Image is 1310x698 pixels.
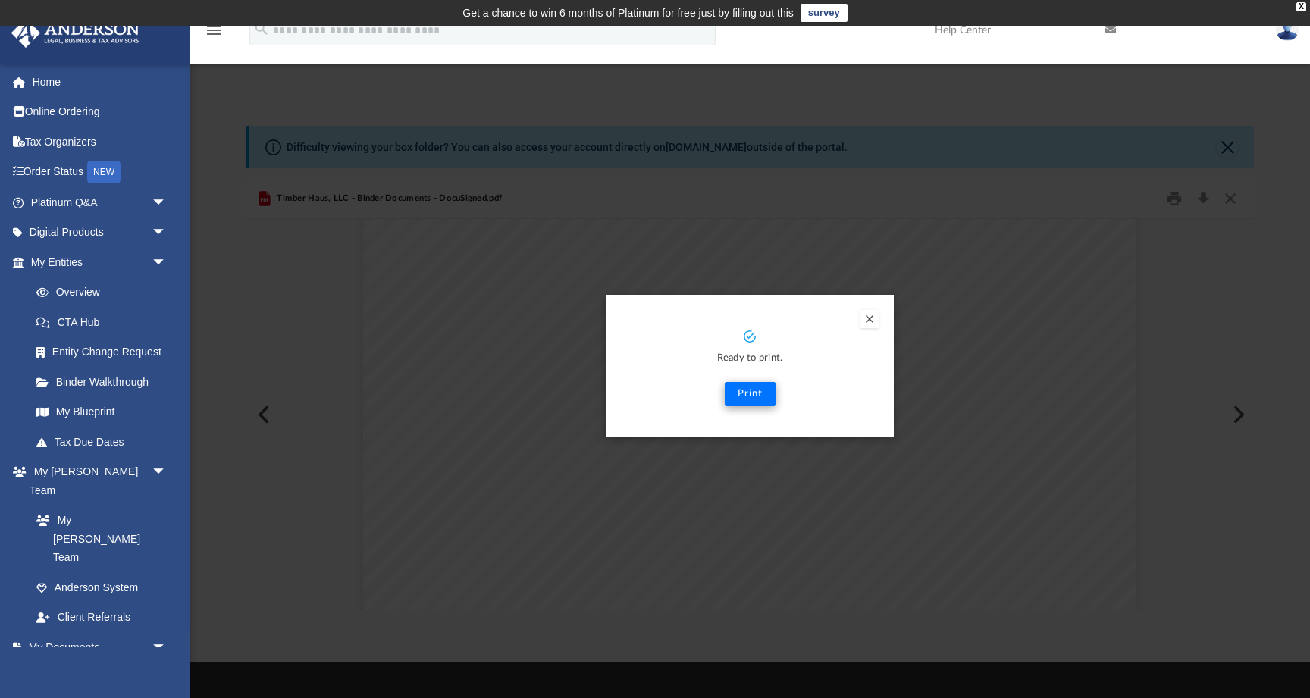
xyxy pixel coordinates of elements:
a: survey [801,4,848,22]
i: search [253,20,270,37]
a: Overview [21,277,190,308]
a: My Documentsarrow_drop_down [11,632,182,662]
a: Tax Organizers [11,127,190,157]
span: arrow_drop_down [152,632,182,663]
a: My Blueprint [21,397,182,427]
span: arrow_drop_down [152,457,182,488]
a: Platinum Q&Aarrow_drop_down [11,187,190,218]
img: User Pic [1276,19,1299,41]
p: Ready to print. [621,350,879,368]
div: Preview [246,179,1254,610]
span: arrow_drop_down [152,187,182,218]
div: Get a chance to win 6 months of Platinum for free just by filling out this [462,4,794,22]
div: NEW [87,161,121,183]
a: Client Referrals [21,603,182,633]
span: arrow_drop_down [152,247,182,278]
a: Order StatusNEW [11,157,190,188]
a: Entity Change Request [21,337,190,368]
a: My [PERSON_NAME] Teamarrow_drop_down [11,457,182,506]
button: Print [725,382,776,406]
a: Tax Due Dates [21,427,190,457]
a: menu [205,29,223,39]
div: close [1296,2,1306,11]
a: Home [11,67,190,97]
span: arrow_drop_down [152,218,182,249]
a: Anderson System [21,572,182,603]
a: My [PERSON_NAME] Team [21,506,174,573]
a: My Entitiesarrow_drop_down [11,247,190,277]
i: menu [205,21,223,39]
a: Online Ordering [11,97,190,127]
img: Anderson Advisors Platinum Portal [7,18,144,48]
a: Digital Productsarrow_drop_down [11,218,190,248]
a: CTA Hub [21,307,190,337]
a: Binder Walkthrough [21,367,190,397]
